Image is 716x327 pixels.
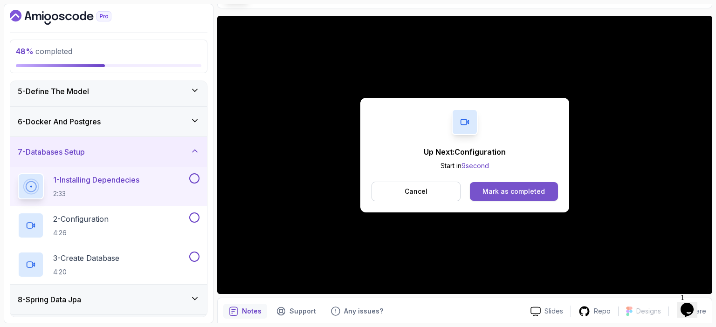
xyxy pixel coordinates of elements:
button: Share [668,307,706,316]
p: 4:26 [53,228,109,238]
button: 1-Installing Dependecies2:33 [18,173,200,199]
p: Designs [636,307,661,316]
p: 3 - Create Database [53,252,119,264]
p: Start in [424,161,506,170]
button: 2-Configuration4:26 [18,212,200,238]
button: Cancel [372,182,461,201]
a: Repo [571,306,618,317]
h3: 5 - Define The Model [18,86,89,97]
button: 3-Create Database4:20 [18,252,200,278]
p: 2 - Configuration [53,213,109,225]
iframe: 1 - Installing Dependecies [217,16,712,294]
span: completed [16,47,72,56]
button: 6-Docker And Postgres [10,107,207,136]
span: 48 % [16,47,34,56]
button: 7-Databases Setup [10,137,207,167]
p: Support [289,307,316,316]
div: Mark as completed [482,187,545,196]
p: Cancel [405,187,427,196]
button: 5-Define The Model [10,76,207,106]
iframe: chat widget [677,290,707,318]
a: Dashboard [10,10,133,25]
button: Feedback button [325,304,389,319]
p: Up Next: Configuration [424,146,506,157]
p: Any issues? [344,307,383,316]
p: 4:20 [53,267,119,277]
button: 8-Spring Data Jpa [10,285,207,314]
p: 2:33 [53,189,139,198]
h3: 7 - Databases Setup [18,146,85,157]
p: Notes [242,307,262,316]
span: 9 second [461,162,489,170]
button: notes button [223,304,267,319]
h3: 6 - Docker And Postgres [18,116,101,127]
button: Mark as completed [470,182,558,201]
button: Support button [271,304,322,319]
p: Slides [544,307,563,316]
h3: 8 - Spring Data Jpa [18,294,81,305]
p: 1 - Installing Dependecies [53,174,139,185]
a: Slides [523,307,571,316]
p: Repo [594,307,611,316]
